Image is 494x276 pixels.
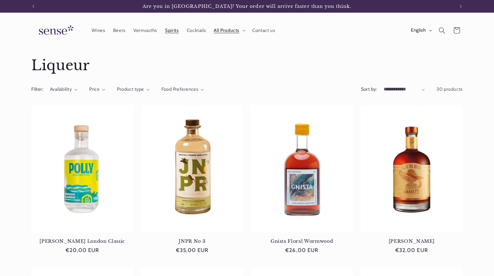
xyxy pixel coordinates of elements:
a: Gnista Floral Wormwood [251,238,353,244]
span: Beers [113,28,125,34]
a: Contact us [248,23,279,37]
summary: Price [89,86,105,93]
span: 30 products [436,86,463,92]
span: Cocktails [187,28,206,34]
span: Price [89,86,100,92]
span: Product type [117,86,144,92]
a: Wines [88,23,109,37]
h2: Filter: [31,86,43,93]
h1: Liqueur [31,57,463,75]
span: Vermouths [133,28,157,34]
a: Vermouths [130,23,161,37]
img: Sense [31,21,79,40]
a: [PERSON_NAME] [361,238,463,244]
summary: Availability (0 selected) [50,86,77,93]
label: Sort by: [361,86,377,92]
a: JNPR No 3 [141,238,243,244]
summary: All Products [210,23,248,37]
span: All Products [214,28,239,34]
a: Sense [29,19,81,42]
a: Beers [109,23,129,37]
span: Food Preferences [162,86,198,92]
a: Spirits [161,23,183,37]
button: English [407,24,435,37]
summary: Product type (0 selected) [117,86,149,93]
span: Contact us [252,28,275,34]
span: Are you in [GEOGRAPHIC_DATA]? Your order will arrive faster than you think. [143,3,352,9]
span: Wines [92,28,105,34]
span: English [411,27,426,34]
summary: Search [435,23,449,38]
a: [PERSON_NAME] London Classic [31,238,133,244]
span: Spirits [165,28,179,34]
summary: Food Preferences (0 selected) [162,86,204,93]
span: Availability [50,86,72,92]
a: Cocktails [183,23,210,37]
